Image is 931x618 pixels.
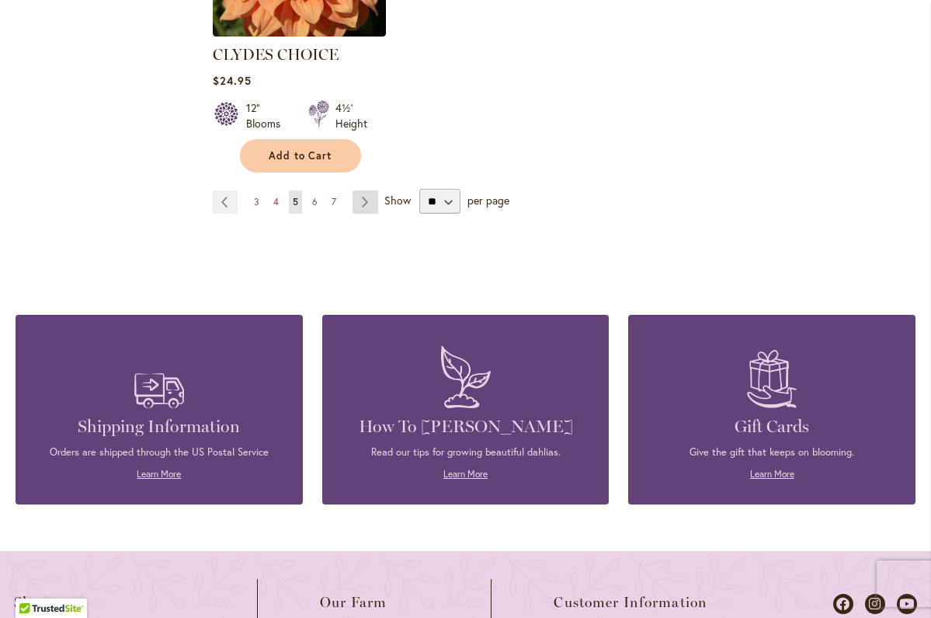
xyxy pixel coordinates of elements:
[250,190,263,214] a: 3
[14,595,48,610] span: Shop
[320,595,387,610] span: Our Farm
[308,190,321,214] a: 6
[833,594,853,614] a: Dahlias on Facebook
[335,100,367,131] div: 4½' Height
[467,193,509,208] span: per page
[346,445,586,459] p: Read our tips for growing beautiful dahlias.
[750,468,794,480] a: Learn More
[269,190,283,214] a: 4
[213,73,252,88] span: $24.95
[246,100,290,131] div: 12" Blooms
[554,595,707,610] span: Customer Information
[312,196,318,208] span: 6
[384,193,411,208] span: Show
[443,468,488,480] a: Learn More
[273,196,279,208] span: 4
[332,196,336,208] span: 7
[254,196,259,208] span: 3
[137,468,181,480] a: Learn More
[213,25,386,40] a: Clyde's Choice
[39,416,280,438] h4: Shipping Information
[213,45,339,64] a: CLYDES CHOICE
[328,190,340,214] a: 7
[12,563,55,606] iframe: Launch Accessibility Center
[651,445,892,459] p: Give the gift that keeps on blooming.
[39,445,280,459] p: Orders are shipped through the US Postal Service
[651,416,892,438] h4: Gift Cards
[865,594,885,614] a: Dahlias on Instagram
[346,416,586,438] h4: How To [PERSON_NAME]
[293,196,298,208] span: 5
[269,149,332,162] span: Add to Cart
[240,139,361,173] button: Add to Cart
